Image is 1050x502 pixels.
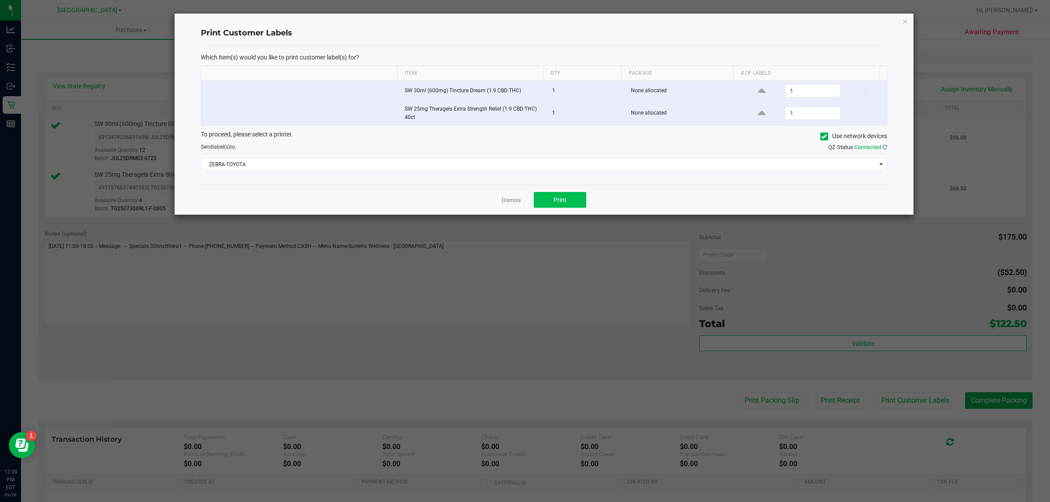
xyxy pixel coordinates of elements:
[9,432,35,458] iframe: Resource center
[547,81,626,101] td: 1
[543,66,622,81] th: Qty
[201,53,887,61] p: Which item(s) would you like to print customer label(s) for?
[547,101,626,125] td: 1
[626,101,739,125] td: None allocated
[201,158,876,171] span: ZEBRA-TOYOTA
[854,144,881,150] span: Connected
[820,132,887,141] label: Use network devices
[201,28,887,39] h4: Print Customer Labels
[733,66,879,81] th: # of labels
[213,144,230,150] span: label(s)
[397,66,543,81] th: Item
[201,144,236,150] span: Send to:
[553,196,567,203] span: Print
[399,101,547,125] td: SW 25mg Theragels Extra Strength Relief (1:9 CBD:THC) 40ct
[534,192,586,208] button: Print
[626,81,739,101] td: None allocated
[26,431,36,441] iframe: Resource center unread badge
[502,197,521,204] a: Dismiss
[399,81,547,101] td: SW 30ml (600mg) Tincture Dream (1:9 CBD:THC)
[828,144,887,150] span: QZ Status:
[621,66,733,81] th: Package
[194,130,894,143] div: To proceed, please select a printer.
